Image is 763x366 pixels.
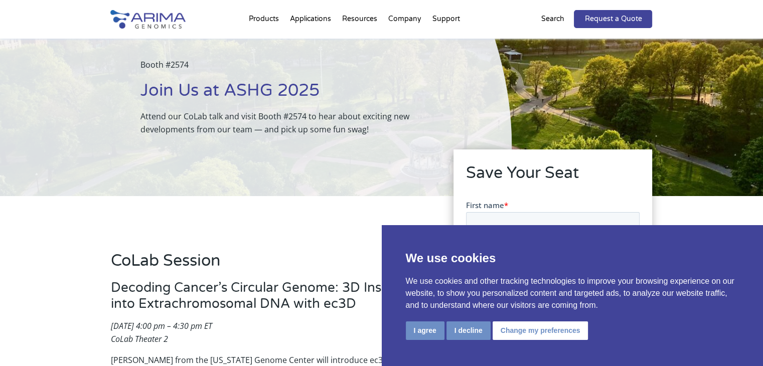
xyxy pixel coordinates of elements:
[466,162,640,192] h2: Save Your Seat
[140,58,462,79] p: Booth #2574
[111,333,168,344] em: CoLab Theater 2
[574,10,652,28] a: Request a Quote
[140,79,462,110] h1: Join Us at ASHG 2025
[111,320,212,331] em: [DATE] 4:00 pm – 4:30 pm ET
[493,321,588,340] button: Change my preferences
[406,249,739,267] p: We use cookies
[111,250,424,280] h2: CoLab Session
[406,275,739,311] p: We use cookies and other tracking technologies to improve your browsing experience on our website...
[110,10,186,29] img: Arima-Genomics-logo
[541,13,564,26] p: Search
[406,321,444,340] button: I agree
[446,321,491,340] button: I decline
[140,110,462,136] p: Attend our CoLab talk and visit Booth #2574 to hear about exciting new developments from our team...
[111,280,424,319] h3: Decoding Cancer’s Circular Genome: 3D Insights into Extrachromosomal DNA with ec3D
